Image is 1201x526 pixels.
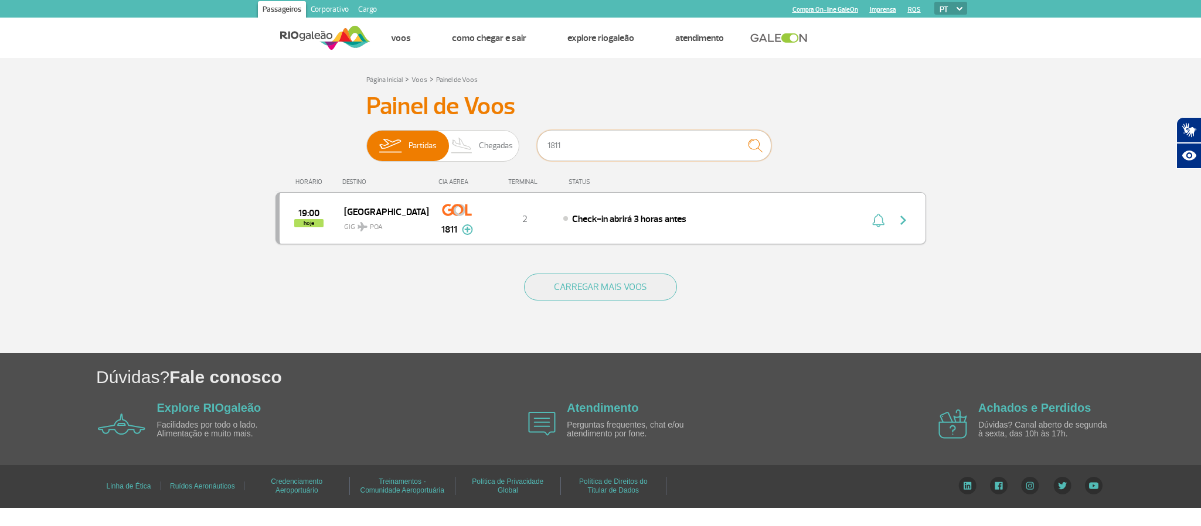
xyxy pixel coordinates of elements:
[479,131,513,161] span: Chegadas
[96,365,1201,389] h1: Dúvidas?
[169,367,282,387] span: Fale conosco
[344,204,419,219] span: [GEOGRAPHIC_DATA]
[258,1,306,20] a: Passageiros
[430,72,434,86] a: >
[411,76,427,84] a: Voos
[563,178,658,186] div: STATUS
[98,414,145,435] img: airplane icon
[462,224,473,235] img: mais-info-painel-voo.svg
[271,473,322,498] a: Credenciamento Aeroportuário
[360,473,444,498] a: Treinamentos - Comunidade Aeroportuária
[1176,117,1201,169] div: Plugin de acessibilidade da Hand Talk.
[445,131,479,161] img: slider-desembarque
[896,213,910,227] img: seta-direita-painel-voo.svg
[358,222,368,231] img: destiny_airplane.svg
[528,412,556,436] img: airplane icon
[675,32,724,44] a: Atendimento
[1176,143,1201,169] button: Abrir recursos assistivos.
[344,216,419,233] span: GIG
[572,213,686,225] span: Check-in abrirá 3 horas antes
[436,76,478,84] a: Painel de Voos
[405,72,409,86] a: >
[428,178,486,186] div: CIA AÉREA
[958,477,977,494] img: LinkedIn
[157,401,261,414] a: Explore RIOgaleão
[366,92,835,121] h3: Painel de Voos
[391,32,411,44] a: Voos
[294,219,324,227] span: hoje
[579,473,648,498] a: Política de Direitos do Titular de Dados
[486,178,563,186] div: TERMINAL
[452,32,526,44] a: Como chegar e sair
[978,421,1113,439] p: Dúvidas? Canal aberto de segunda à sexta, das 10h às 17h.
[353,1,382,20] a: Cargo
[938,409,967,439] img: airplane icon
[908,6,921,13] a: RQS
[279,178,343,186] div: HORÁRIO
[567,401,638,414] a: Atendimento
[370,222,383,233] span: POA
[342,178,428,186] div: DESTINO
[441,223,457,237] span: 1811
[567,421,702,439] p: Perguntas frequentes, chat e/ou atendimento por fone.
[170,478,235,494] a: Ruídos Aeronáuticos
[472,473,543,498] a: Política de Privacidade Global
[157,421,292,439] p: Facilidades por todo o lado. Alimentação e muito mais.
[372,131,409,161] img: slider-embarque
[366,76,403,84] a: Página Inicial
[990,477,1008,494] img: Facebook
[106,478,151,494] a: Linha de Ética
[306,1,353,20] a: Corporativo
[522,213,528,225] span: 2
[567,32,634,44] a: Explore RIOgaleão
[978,401,1091,414] a: Achados e Perdidos
[1053,477,1071,494] img: Twitter
[1021,477,1039,494] img: Instagram
[524,274,677,300] button: CARREGAR MAIS VOOS
[537,130,771,161] input: Voo, cidade ou cia aérea
[870,6,896,13] a: Imprensa
[298,209,319,217] span: 2025-09-25 19:00:00
[792,6,858,13] a: Compra On-line GaleOn
[1176,117,1201,143] button: Abrir tradutor de língua de sinais.
[409,131,437,161] span: Partidas
[872,213,884,227] img: sino-painel-voo.svg
[1085,477,1103,494] img: YouTube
